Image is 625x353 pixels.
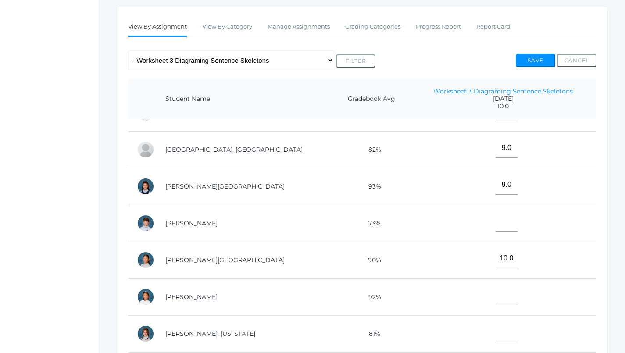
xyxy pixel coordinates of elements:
div: Victoria Harutyunyan [137,178,154,195]
div: Lila Lau [137,288,154,306]
a: Grading Categories [345,18,400,36]
a: View By Assignment [128,18,187,37]
button: Cancel [557,54,596,67]
a: Manage Assignments [268,18,330,36]
td: 82% [333,131,410,168]
a: Worksheet 3 Diagraming Sentence Skeletons [433,87,573,95]
a: [PERSON_NAME] [165,219,218,227]
a: [GEOGRAPHIC_DATA], [GEOGRAPHIC_DATA] [165,146,303,153]
td: 73% [333,205,410,242]
a: Report Card [476,18,511,36]
td: 93% [333,168,410,205]
td: 92% [333,278,410,315]
div: Easton Ferris [137,141,154,158]
button: Filter [336,54,375,68]
th: Gradebook Avg [333,79,410,119]
div: Georgia Lee [137,325,154,342]
a: View By Category [202,18,252,36]
a: [PERSON_NAME][GEOGRAPHIC_DATA] [165,256,285,264]
span: [DATE] [419,95,588,103]
a: [PERSON_NAME] [165,293,218,301]
th: Student Name [157,79,333,119]
td: 81% [333,315,410,352]
div: Sofia La Rosa [137,251,154,269]
a: [PERSON_NAME], [US_STATE] [165,330,255,338]
span: 10.0 [419,103,588,110]
td: 90% [333,242,410,278]
a: [PERSON_NAME][GEOGRAPHIC_DATA] [165,182,285,190]
button: Save [516,54,555,67]
a: Progress Report [416,18,461,36]
div: William Hibbard [137,214,154,232]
